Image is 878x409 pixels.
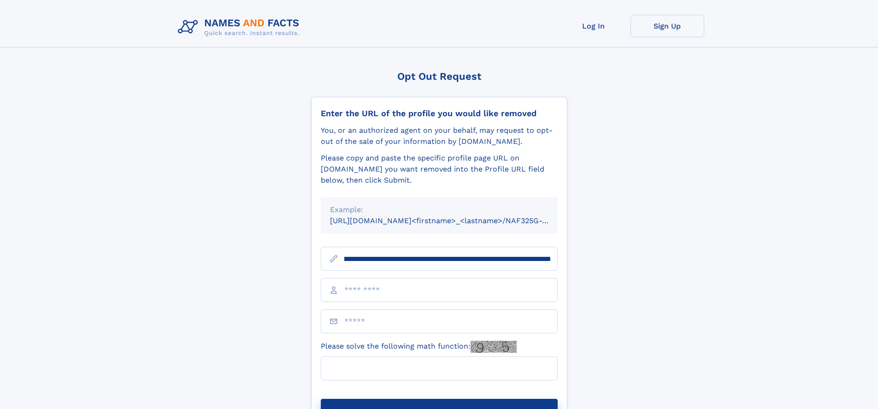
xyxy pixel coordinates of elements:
[174,15,307,40] img: Logo Names and Facts
[321,341,517,353] label: Please solve the following math function:
[631,15,704,37] a: Sign Up
[311,71,567,82] div: Opt Out Request
[321,153,558,186] div: Please copy and paste the specific profile page URL on [DOMAIN_NAME] you want removed into the Pr...
[321,108,558,119] div: Enter the URL of the profile you would like removed
[321,125,558,147] div: You, or an authorized agent on your behalf, may request to opt-out of the sale of your informatio...
[330,204,548,215] div: Example:
[557,15,631,37] a: Log In
[330,216,575,225] small: [URL][DOMAIN_NAME]<firstname>_<lastname>/NAF325G-xxxxxxxx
